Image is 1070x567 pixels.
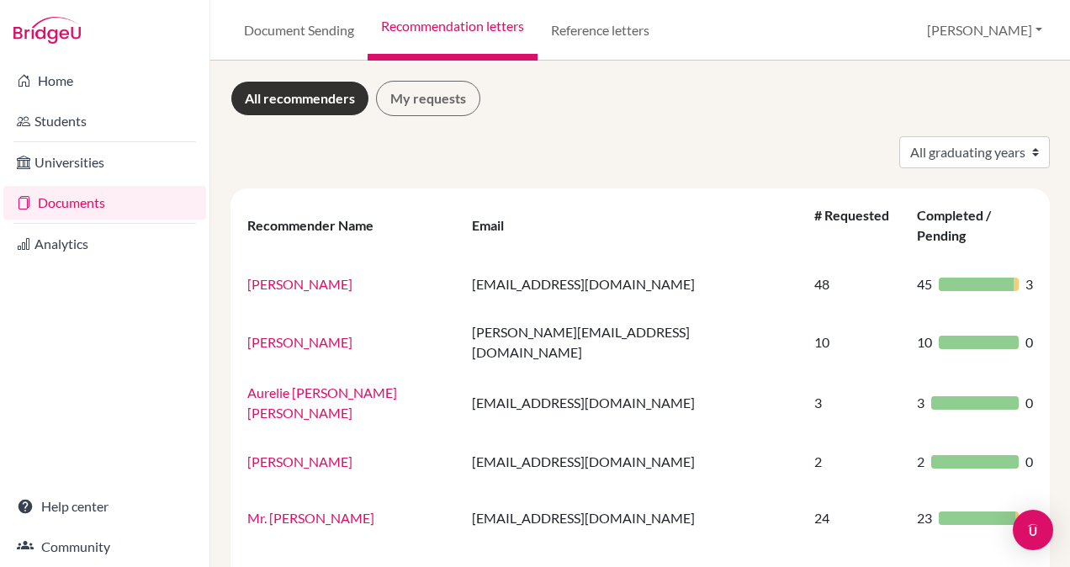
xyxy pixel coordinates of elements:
button: [PERSON_NAME] [919,14,1050,46]
a: Documents [3,186,206,220]
div: Email [472,217,521,233]
span: 45 [917,274,932,294]
a: All recommenders [230,81,369,116]
div: # Requested [814,207,889,243]
a: Help center [3,490,206,523]
td: 3 [804,373,907,433]
td: 10 [804,312,907,373]
span: 0 [1025,332,1033,352]
a: Community [3,530,206,564]
img: Bridge-U [13,17,81,44]
td: [EMAIL_ADDRESS][DOMAIN_NAME] [462,433,804,490]
a: Aurelie [PERSON_NAME] [PERSON_NAME] [247,384,397,421]
span: 2 [917,452,924,472]
td: [EMAIL_ADDRESS][DOMAIN_NAME] [462,373,804,433]
a: Universities [3,146,206,179]
a: [PERSON_NAME] [247,334,352,350]
td: [EMAIL_ADDRESS][DOMAIN_NAME] [462,256,804,312]
td: [PERSON_NAME][EMAIL_ADDRESS][DOMAIN_NAME] [462,312,804,373]
span: 1 [1025,508,1033,528]
td: [EMAIL_ADDRESS][DOMAIN_NAME] [462,490,804,546]
div: Open Intercom Messenger [1013,510,1053,550]
a: [PERSON_NAME] [247,453,352,469]
a: Analytics [3,227,206,261]
div: Completed / Pending [917,207,991,243]
span: 10 [917,332,932,352]
span: 23 [917,508,932,528]
td: 2 [804,433,907,490]
span: 3 [1025,274,1033,294]
span: 3 [917,393,924,413]
a: Mr. [PERSON_NAME] [247,510,374,526]
span: 0 [1025,452,1033,472]
div: Recommender Name [247,217,390,233]
a: Home [3,64,206,98]
span: 0 [1025,393,1033,413]
td: 48 [804,256,907,312]
a: My requests [376,81,480,116]
a: [PERSON_NAME] [247,276,352,292]
a: Students [3,104,206,138]
td: 24 [804,490,907,546]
